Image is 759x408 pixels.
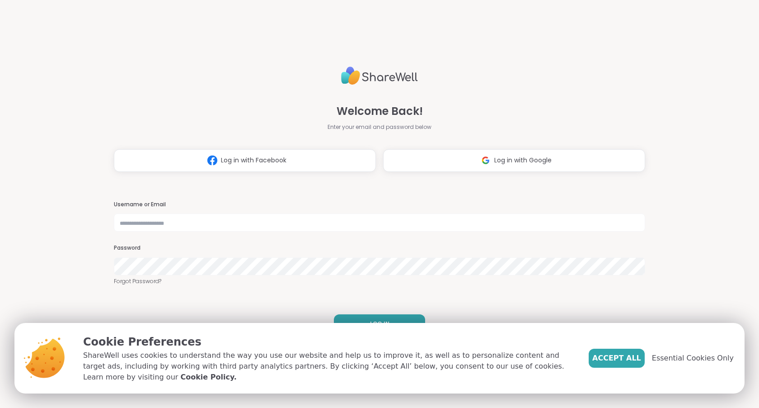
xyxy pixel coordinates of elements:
[477,152,494,169] img: ShareWell Logomark
[494,156,552,165] span: Log in with Google
[114,201,645,209] h3: Username or Email
[328,123,431,131] span: Enter your email and password below
[114,277,645,285] a: Forgot Password?
[337,103,423,119] span: Welcome Back!
[589,349,645,368] button: Accept All
[83,334,574,350] p: Cookie Preferences
[383,149,645,172] button: Log in with Google
[370,320,389,328] span: LOG IN
[592,353,641,364] span: Accept All
[180,372,236,383] a: Cookie Policy.
[114,149,376,172] button: Log in with Facebook
[114,244,645,252] h3: Password
[83,350,574,383] p: ShareWell uses cookies to understand the way you use our website and help us to improve it, as we...
[204,152,221,169] img: ShareWell Logomark
[341,63,418,89] img: ShareWell Logo
[334,314,425,333] button: LOG IN
[652,353,734,364] span: Essential Cookies Only
[221,156,286,165] span: Log in with Facebook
